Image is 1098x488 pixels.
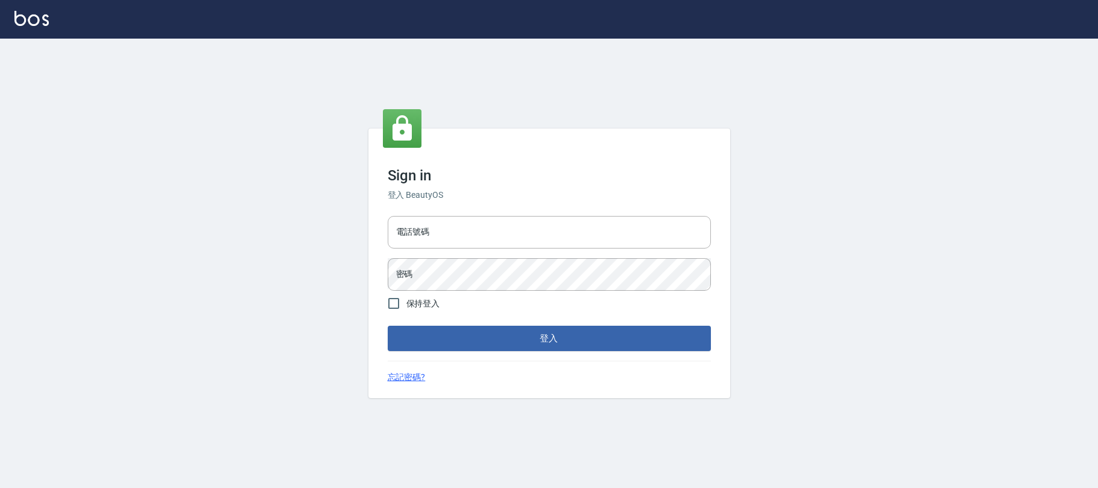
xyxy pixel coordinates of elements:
[14,11,49,26] img: Logo
[388,189,711,201] h6: 登入 BeautyOS
[388,371,426,384] a: 忘記密碼?
[388,326,711,351] button: 登入
[406,297,440,310] span: 保持登入
[388,167,711,184] h3: Sign in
